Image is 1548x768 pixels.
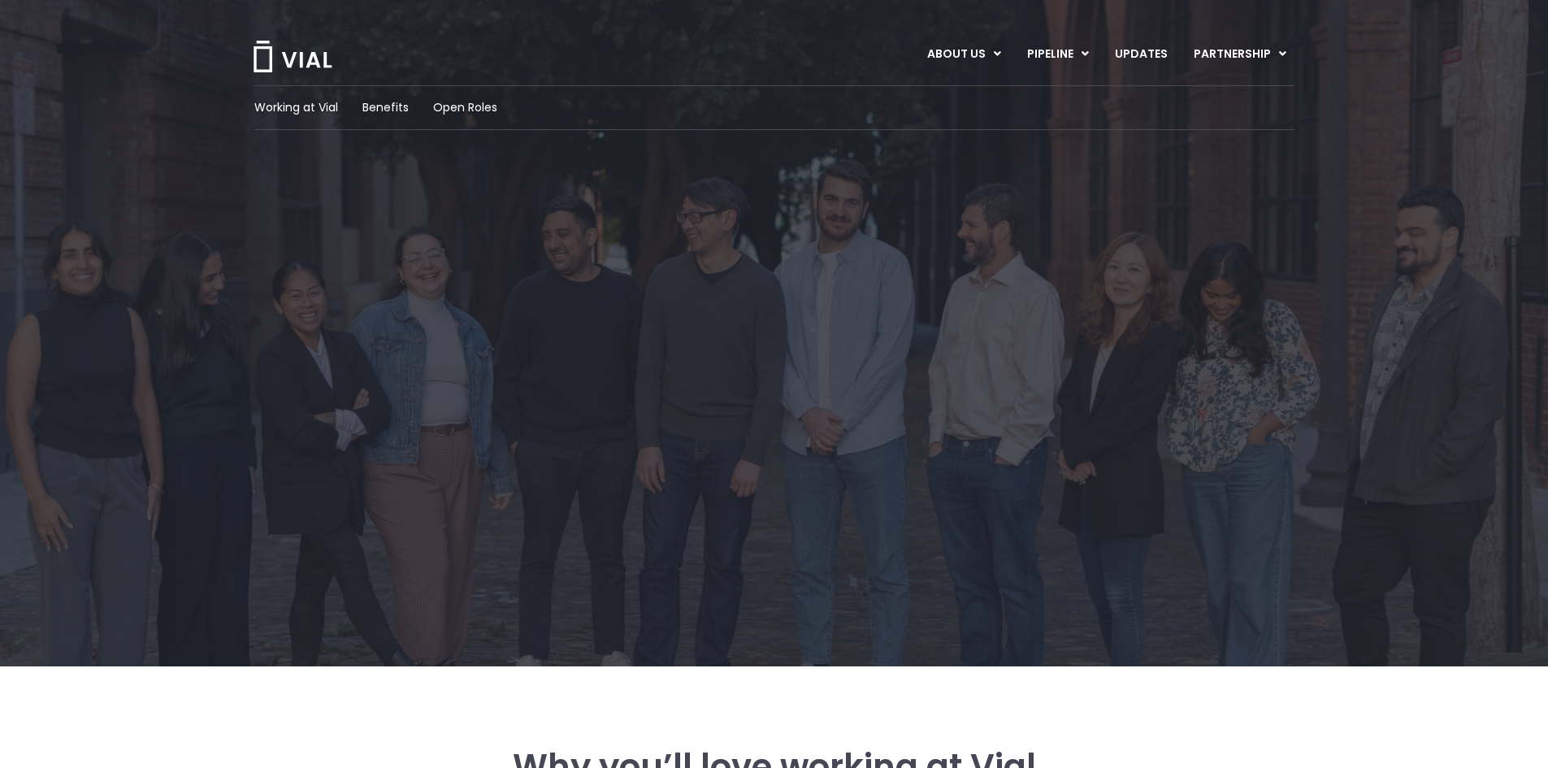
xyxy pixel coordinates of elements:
[433,99,497,116] a: Open Roles
[254,99,338,116] a: Working at Vial
[1102,41,1180,68] a: UPDATES
[1014,41,1101,68] a: PIPELINEMenu Toggle
[1181,41,1299,68] a: PARTNERSHIPMenu Toggle
[252,41,333,72] img: Vial Logo
[362,99,409,116] a: Benefits
[914,41,1013,68] a: ABOUT USMenu Toggle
